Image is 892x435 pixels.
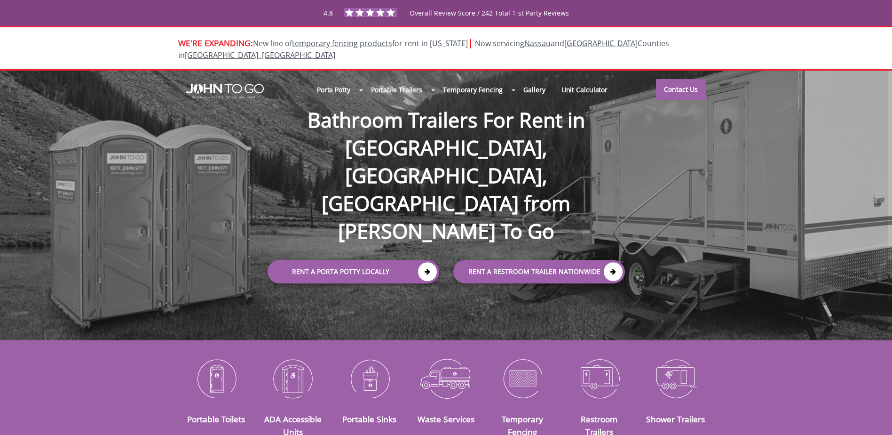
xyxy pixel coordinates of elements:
[453,260,625,283] a: rent a RESTROOM TRAILER Nationwide
[468,36,473,49] span: |
[186,84,264,99] img: JOHN to go
[178,38,669,60] span: Now servicing and Counties in
[553,80,616,100] a: Unit Calculator
[524,38,551,48] a: Nassau
[258,76,634,245] h1: Bathroom Trailers For Rent in [GEOGRAPHIC_DATA], [GEOGRAPHIC_DATA], [GEOGRAPHIC_DATA] from [PERSO...
[324,8,333,17] span: 4.8
[491,354,554,403] img: Temporary-Fencing-cion_N.png
[564,38,638,48] a: [GEOGRAPHIC_DATA]
[645,354,707,403] img: Shower-Trailers-icon_N.png
[415,354,477,403] img: Waste-Services-icon_N.png
[309,80,358,100] a: Porta Potty
[515,80,553,100] a: Gallery
[178,38,669,60] span: New line of for rent in [US_STATE]
[646,413,705,425] a: Shower Trailers
[435,80,511,100] a: Temporary Fencing
[338,354,401,403] img: Portable-Sinks-icon_N.png
[656,79,706,100] a: Contact Us
[178,37,253,48] span: WE'RE EXPANDING:
[187,413,245,425] a: Portable Toilets
[342,413,396,425] a: Portable Sinks
[261,354,324,403] img: ADA-Accessible-Units-icon_N.png
[363,80,430,100] a: Portable Trailers
[185,354,248,403] img: Portable-Toilets-icon_N.png
[268,260,439,283] a: Rent a Porta Potty Locally
[568,354,631,403] img: Restroom-Trailers-icon_N.png
[854,397,892,435] button: Live Chat
[185,50,335,60] a: [GEOGRAPHIC_DATA], [GEOGRAPHIC_DATA]
[410,8,569,36] span: Overall Review Score / 242 Total 1-st Party Reviews
[292,38,392,48] a: temporary fencing products
[418,413,474,425] a: Waste Services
